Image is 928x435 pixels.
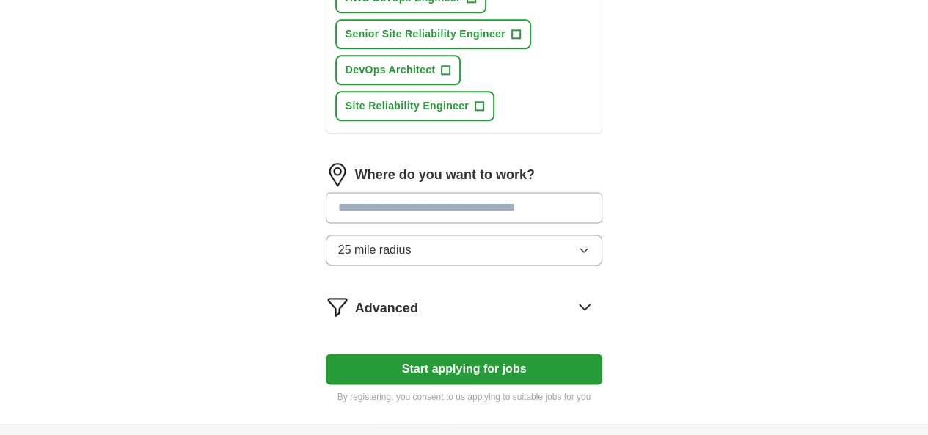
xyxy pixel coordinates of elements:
[326,235,603,266] button: 25 mile radius
[346,62,436,78] span: DevOps Architect
[346,26,505,42] span: Senior Site Reliability Engineer
[335,55,461,85] button: DevOps Architect
[326,390,603,403] p: By registering, you consent to us applying to suitable jobs for you
[355,165,535,185] label: Where do you want to work?
[338,241,412,259] span: 25 mile radius
[355,299,418,318] span: Advanced
[326,163,349,186] img: location.png
[346,98,469,114] span: Site Reliability Engineer
[326,354,603,384] button: Start applying for jobs
[326,295,349,318] img: filter
[335,19,531,49] button: Senior Site Reliability Engineer
[335,91,494,121] button: Site Reliability Engineer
